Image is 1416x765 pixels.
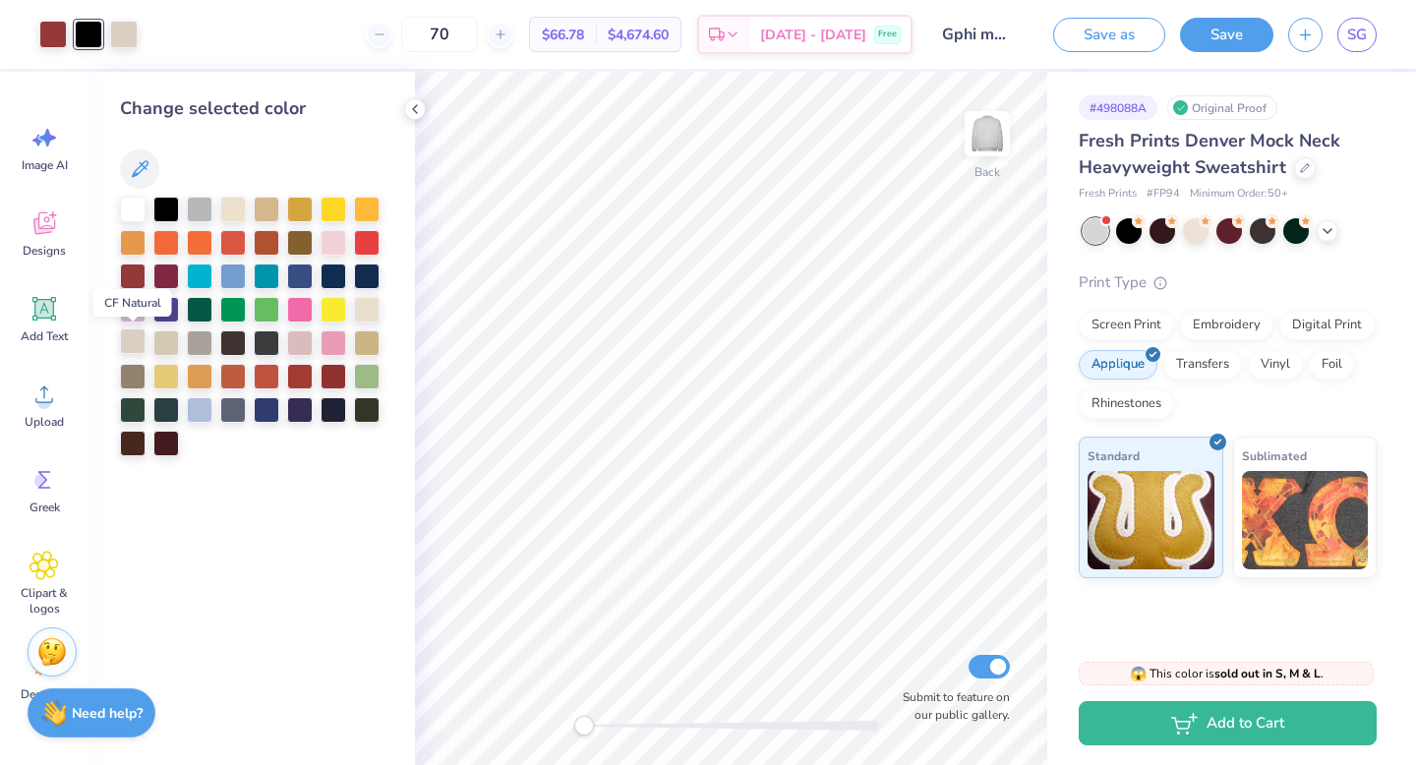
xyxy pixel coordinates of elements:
[1147,186,1180,203] span: # FP94
[1079,95,1157,120] div: # 498088A
[12,585,77,617] span: Clipart & logos
[1130,665,1324,682] span: This color is .
[1167,95,1277,120] div: Original Proof
[1130,665,1147,683] span: 😱
[760,25,866,45] span: [DATE] - [DATE]
[21,686,68,702] span: Decorate
[1242,471,1369,569] img: Sublimated
[93,289,172,317] div: CF Natural
[1079,389,1174,419] div: Rhinestones
[1079,701,1377,745] button: Add to Cart
[1079,271,1377,294] div: Print Type
[892,688,1010,724] label: Submit to feature on our public gallery.
[1309,350,1355,380] div: Foil
[927,15,1024,54] input: Untitled Design
[574,716,594,736] div: Accessibility label
[29,500,60,515] span: Greek
[401,17,478,52] input: – –
[21,328,68,344] span: Add Text
[72,704,143,723] strong: Need help?
[974,163,1000,181] div: Back
[968,114,1007,153] img: Back
[1088,445,1140,466] span: Standard
[1079,129,1340,179] span: Fresh Prints Denver Mock Neck Heavyweight Sweatshirt
[1053,18,1165,52] button: Save as
[1079,311,1174,340] div: Screen Print
[1180,311,1273,340] div: Embroidery
[1190,186,1288,203] span: Minimum Order: 50 +
[878,28,897,41] span: Free
[1088,471,1214,569] img: Standard
[1180,18,1273,52] button: Save
[1337,18,1377,52] a: SG
[1214,666,1321,681] strong: sold out in S, M & L
[1347,24,1367,46] span: SG
[120,95,383,122] div: Change selected color
[1079,186,1137,203] span: Fresh Prints
[1079,350,1157,380] div: Applique
[22,157,68,173] span: Image AI
[1242,445,1307,466] span: Sublimated
[1279,311,1375,340] div: Digital Print
[23,243,66,259] span: Designs
[25,414,64,430] span: Upload
[1163,350,1242,380] div: Transfers
[542,25,584,45] span: $66.78
[608,25,669,45] span: $4,674.60
[1248,350,1303,380] div: Vinyl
